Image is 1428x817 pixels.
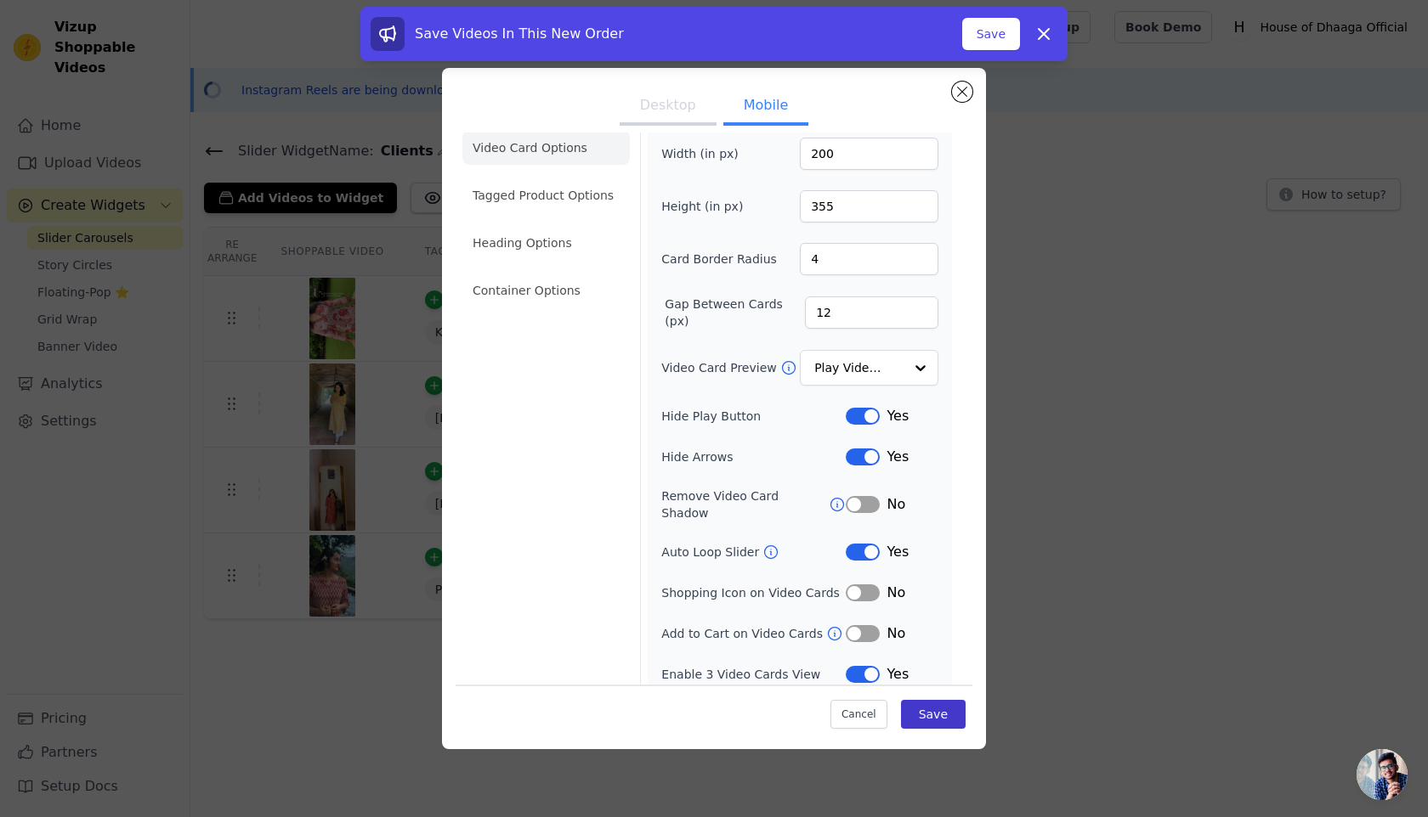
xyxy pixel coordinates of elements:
[661,625,826,642] label: Add to Cart on Video Cards
[887,494,905,515] span: No
[887,664,909,685] span: Yes
[661,198,754,215] label: Height (in px)
[661,487,829,521] label: Remove Video Card Shadow
[462,226,630,260] li: Heading Options
[901,700,966,729] button: Save
[661,359,779,376] label: Video Card Preview
[887,583,905,603] span: No
[830,700,887,729] button: Cancel
[661,448,846,465] label: Hide Arrows
[887,406,909,426] span: Yes
[415,25,624,42] span: Save Videos In This New Order
[661,666,846,683] label: Enable 3 Video Cards View
[661,251,777,268] label: Card Border Radius
[661,145,754,162] label: Width (in px)
[462,178,630,212] li: Tagged Product Options
[962,18,1020,50] button: Save
[1357,749,1408,800] a: Open chat
[952,82,972,102] button: Close modal
[887,623,905,644] span: No
[462,131,630,165] li: Video Card Options
[661,544,762,561] label: Auto Loop Slider
[887,542,909,562] span: Yes
[661,408,846,425] label: Hide Play Button
[723,88,808,126] button: Mobile
[665,296,805,330] label: Gap Between Cards (px)
[661,584,840,601] label: Shopping Icon on Video Cards
[887,447,909,467] span: Yes
[620,88,717,126] button: Desktop
[462,273,630,307] li: Container Options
